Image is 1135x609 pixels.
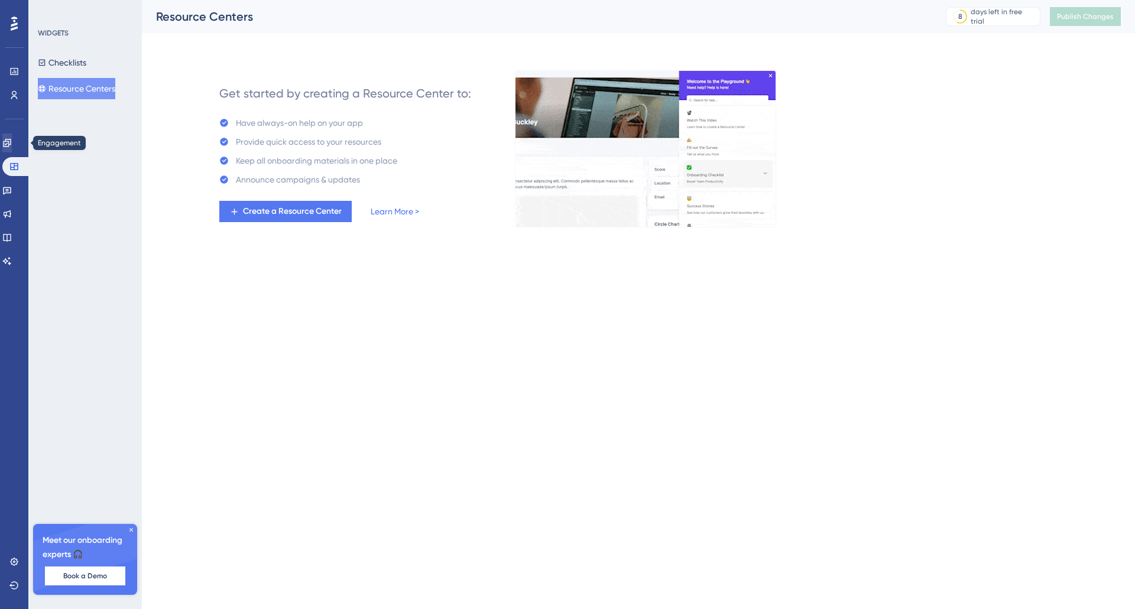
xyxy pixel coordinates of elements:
span: Meet our onboarding experts 🎧 [43,533,128,562]
button: Publish Changes [1050,7,1121,26]
div: Keep all onboarding materials in one place [236,154,397,168]
a: Learn More > [371,204,419,219]
div: Announce campaigns & updates [236,172,360,187]
div: 8 [958,12,962,21]
div: Resource Centers [156,8,916,25]
button: Checklists [38,52,86,73]
button: Resource Centers [38,78,115,99]
div: Provide quick access to your resources [236,135,381,149]
div: Get started by creating a Resource Center to: [219,85,471,102]
div: WIDGETS [38,28,69,38]
button: Book a Demo [45,566,125,585]
span: Create a Resource Center [243,204,342,219]
span: Publish Changes [1057,12,1114,21]
div: Have always-on help on your app [236,116,363,130]
button: Create a Resource Center [219,201,352,222]
span: Book a Demo [63,571,107,581]
div: days left in free trial [971,7,1036,26]
img: 0356d1974f90e2cc51a660023af54dec.gif [515,70,776,227]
